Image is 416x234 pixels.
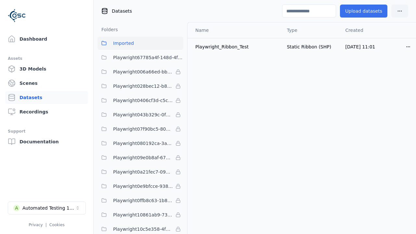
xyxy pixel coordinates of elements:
span: Playwright10c5e358-4f76-4599-baaf-fd5b2776e6be [113,225,173,233]
a: Documentation [5,135,88,148]
button: Playwright080192ca-3ab8-4170-8689-2c2dffafb10d [97,137,183,150]
div: Support [8,127,85,135]
button: Playwright043b329c-0fea-4eef-a1dd-c1b85d96f68d [97,108,183,121]
a: Scenes [5,77,88,90]
span: | [45,223,47,227]
span: Playwright0e9bfcce-9385-4655-aad9-5e1830d0cbce [113,182,173,190]
button: Playwright0e9bfcce-9385-4655-aad9-5e1830d0cbce [97,180,183,193]
span: Playwright67785a4f-148d-4fca-8377-30898b20f4a2 [113,54,183,61]
div: Playwright_Ribbon_Test [195,44,277,50]
h3: Folders [97,26,118,33]
button: Playwright10861ab9-735f-4df9-aafe-eebd5bc866d9 [97,208,183,221]
a: 3D Models [5,62,88,75]
span: Playwright0406cf3d-c5c6-4809-a891-d4d7aaf60441 [113,97,173,104]
button: Playwright09e0b8af-6797-487c-9a58-df45af994400 [97,151,183,164]
div: Assets [8,55,85,62]
div: Automated Testing 1 - Playwright [22,205,75,211]
img: Logo [8,6,26,25]
span: [DATE] 11:01 [345,44,375,49]
button: Playwright67785a4f-148d-4fca-8377-30898b20f4a2 [97,51,183,64]
a: Recordings [5,105,88,118]
span: Datasets [112,8,132,14]
button: Playwright0ffb8c63-1b89-42f9-8930-08c6864de4e8 [97,194,183,207]
button: Playwright006a66ed-bbfa-4b84-a6f2-8b03960da6f1 [97,65,183,78]
button: Playwright028bec12-b853-4041-8716-f34111cdbd0b [97,80,183,93]
span: Playwright028bec12-b853-4041-8716-f34111cdbd0b [113,82,173,90]
span: Imported [113,39,134,47]
th: Type [282,22,340,38]
a: Privacy [29,223,43,227]
th: Created [340,22,400,38]
button: Playwright07f90bc5-80d1-4d58-862e-051c9f56b799 [97,123,183,136]
a: Dashboard [5,32,88,45]
td: Static Ribbon (SHP) [282,38,340,55]
button: Playwright0a21fec7-093e-446e-ac90-feefe60349da [97,165,183,178]
button: Upload datasets [340,5,387,18]
span: Playwright10861ab9-735f-4df9-aafe-eebd5bc866d9 [113,211,173,219]
span: Playwright0ffb8c63-1b89-42f9-8930-08c6864de4e8 [113,197,173,204]
span: Playwright043b329c-0fea-4eef-a1dd-c1b85d96f68d [113,111,173,119]
span: Playwright0a21fec7-093e-446e-ac90-feefe60349da [113,168,173,176]
span: Playwright07f90bc5-80d1-4d58-862e-051c9f56b799 [113,125,173,133]
th: Name [188,22,282,38]
a: Cookies [49,223,65,227]
div: A [13,205,20,211]
button: Imported [97,37,183,50]
span: Playwright006a66ed-bbfa-4b84-a6f2-8b03960da6f1 [113,68,173,76]
span: Playwright080192ca-3ab8-4170-8689-2c2dffafb10d [113,139,173,147]
span: Playwright09e0b8af-6797-487c-9a58-df45af994400 [113,154,173,162]
button: Select a workspace [8,201,86,214]
a: Datasets [5,91,88,104]
button: Playwright0406cf3d-c5c6-4809-a891-d4d7aaf60441 [97,94,183,107]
